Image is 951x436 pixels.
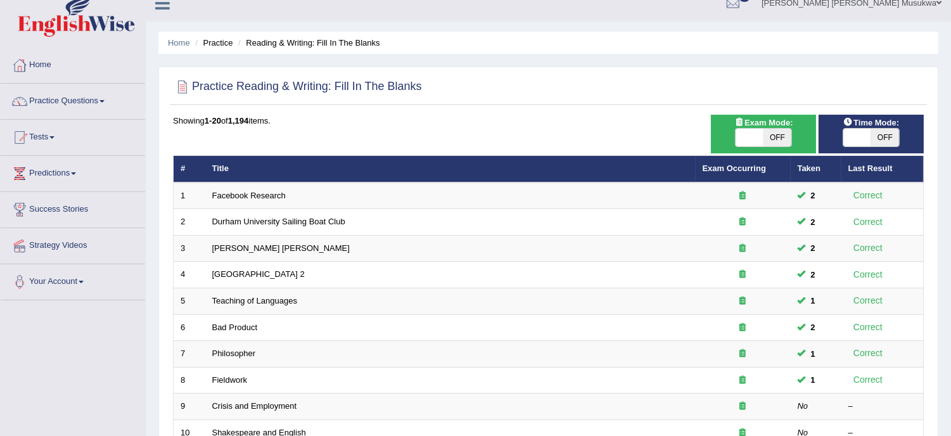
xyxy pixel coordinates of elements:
[212,296,297,305] a: Teaching of Languages
[806,321,820,334] span: You can still take this question
[848,320,888,335] div: Correct
[174,209,205,236] td: 2
[763,129,791,146] span: OFF
[1,120,145,151] a: Tests
[205,116,221,125] b: 1-20
[806,294,820,307] span: You can still take this question
[174,288,205,315] td: 5
[729,116,798,129] span: Exam Mode:
[806,241,820,255] span: You can still take this question
[703,243,784,255] div: Exam occurring question
[168,38,190,48] a: Home
[703,348,784,360] div: Exam occurring question
[703,269,784,281] div: Exam occurring question
[212,375,248,385] a: Fieldwork
[848,267,888,282] div: Correct
[174,367,205,394] td: 8
[871,129,899,146] span: OFF
[806,268,820,281] span: You can still take this question
[174,394,205,420] td: 9
[174,314,205,341] td: 6
[174,341,205,368] td: 7
[1,264,145,296] a: Your Account
[848,215,888,229] div: Correct
[173,77,422,96] h2: Practice Reading & Writing: Fill In The Blanks
[703,375,784,387] div: Exam occurring question
[1,48,145,79] a: Home
[848,293,888,308] div: Correct
[212,401,297,411] a: Crisis and Employment
[173,115,924,127] div: Showing of items.
[212,243,350,253] a: [PERSON_NAME] [PERSON_NAME]
[848,401,917,413] div: –
[235,37,380,49] li: Reading & Writing: Fill In The Blanks
[848,346,888,361] div: Correct
[703,322,784,334] div: Exam occurring question
[806,215,820,229] span: You can still take this question
[212,191,286,200] a: Facebook Research
[228,116,249,125] b: 1,194
[174,262,205,288] td: 4
[1,228,145,260] a: Strategy Videos
[791,156,841,183] th: Taken
[212,269,305,279] a: [GEOGRAPHIC_DATA] 2
[806,189,820,202] span: You can still take this question
[212,349,256,358] a: Philosopher
[212,217,345,226] a: Durham University Sailing Boat Club
[212,323,258,332] a: Bad Product
[174,156,205,183] th: #
[1,84,145,115] a: Practice Questions
[711,115,816,153] div: Show exams occurring in exams
[205,156,696,183] th: Title
[703,163,766,173] a: Exam Occurring
[1,156,145,188] a: Predictions
[703,401,784,413] div: Exam occurring question
[192,37,233,49] li: Practice
[848,188,888,203] div: Correct
[806,373,820,387] span: You can still take this question
[174,183,205,209] td: 1
[703,216,784,228] div: Exam occurring question
[1,192,145,224] a: Success Stories
[838,116,904,129] span: Time Mode:
[703,190,784,202] div: Exam occurring question
[703,295,784,307] div: Exam occurring question
[848,373,888,387] div: Correct
[174,235,205,262] td: 3
[798,401,808,411] em: No
[841,156,924,183] th: Last Result
[806,347,820,361] span: You can still take this question
[848,241,888,255] div: Correct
